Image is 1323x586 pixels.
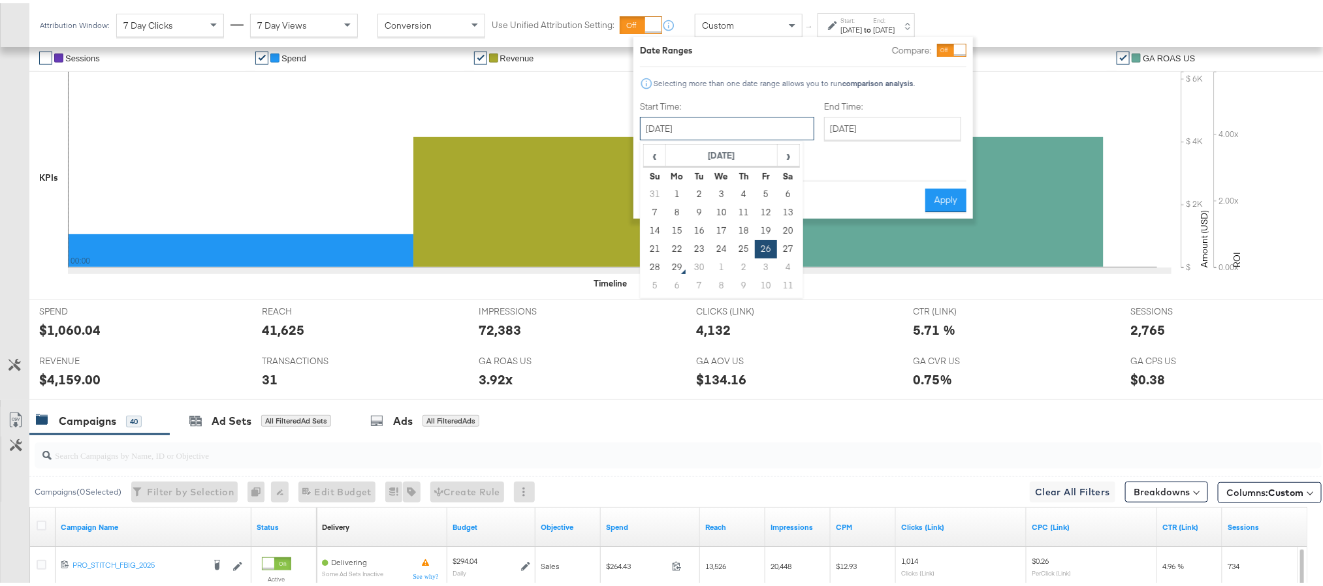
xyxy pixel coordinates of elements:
div: All Filtered Ad Sets [261,412,331,424]
td: 13 [777,200,799,219]
td: 6 [666,273,688,292]
td: 26 [755,237,777,255]
span: CLICKS (LINK) [696,302,794,315]
span: $12.93 [836,558,857,568]
td: 16 [688,219,710,237]
td: 3 [755,255,777,273]
strong: comparison analysis [842,75,914,85]
button: Clear All Filters [1030,478,1115,499]
th: Su [644,164,666,182]
div: $1,060.04 [39,317,101,336]
div: KPIs [39,168,58,181]
span: $0.26 [1032,553,1049,563]
th: Fr [755,164,777,182]
span: IMPRESSIONS [479,302,577,315]
span: Sessions [65,50,100,60]
td: 28 [644,255,666,273]
text: ROI [1231,249,1243,264]
div: 5.71 % [914,317,956,336]
td: 31 [644,182,666,200]
div: Delivery [322,519,349,529]
th: Tu [688,164,710,182]
span: 20,448 [771,558,791,568]
div: 0 [247,478,271,499]
a: Reflects the ability of your Ad Campaign to achieve delivery based on ad states, schedule and bud... [322,519,349,529]
td: 25 [733,237,755,255]
div: 41,625 [262,317,304,336]
span: REVENUE [39,352,137,364]
td: 15 [666,219,688,237]
div: $134.16 [696,367,746,386]
input: Search Campaigns by Name, ID or Objective [52,434,1203,459]
span: Sales [541,558,560,568]
span: Clear All Filters [1035,481,1110,497]
a: Your campaign name. [61,519,246,529]
th: Sa [777,164,799,182]
td: 20 [777,219,799,237]
span: Delivering [331,554,367,564]
div: $294.04 [453,553,477,563]
span: 13,526 [705,558,726,568]
td: 8 [710,273,733,292]
span: 1,014 [901,553,918,563]
a: The number of clicks received on a link in your ad divided by the number of impressions. [1162,519,1217,529]
td: 17 [710,219,733,237]
span: Conversion [385,16,432,28]
td: 6 [777,182,799,200]
a: The total amount spent to date. [606,519,695,529]
strong: to [862,22,873,31]
td: 3 [710,182,733,200]
button: Apply [925,185,966,209]
th: [DATE] [666,142,778,164]
span: ↑ [804,22,816,27]
div: Ads [393,410,413,425]
label: End: [873,13,895,22]
td: 2 [688,182,710,200]
button: Columns:Custom [1218,479,1322,500]
span: Spend [281,50,306,60]
label: End Time: [824,97,966,110]
div: 72,383 [479,317,521,336]
span: CTR (LINK) [914,302,1012,315]
span: GA ROAS US [1143,50,1195,60]
span: 4.96 % [1162,558,1184,568]
div: Attribution Window: [39,18,110,27]
div: [DATE] [840,22,862,32]
a: Shows the current state of your Ad Campaign. [257,519,311,529]
td: 1 [666,182,688,200]
div: Selecting more than one date range allows you to run . [653,76,916,85]
td: 8 [666,200,688,219]
text: Amount (USD) [1198,207,1210,264]
th: We [710,164,733,182]
span: 7 Day Clicks [123,16,173,28]
td: 4 [777,255,799,273]
td: 30 [688,255,710,273]
td: 5 [644,273,666,292]
div: Campaigns ( 0 Selected) [35,483,121,495]
a: ✔ [474,48,487,61]
th: Th [733,164,755,182]
td: 29 [666,255,688,273]
td: 27 [777,237,799,255]
th: Mo [666,164,688,182]
label: Start Time: [640,97,814,110]
span: SPEND [39,302,137,315]
span: REACH [262,302,360,315]
td: 21 [644,237,666,255]
div: 40 [126,412,142,424]
a: The number of clicks on links appearing on your ad or Page that direct people to your sites off F... [901,519,1021,529]
span: 7 Day Views [257,16,307,28]
div: 4,132 [696,317,731,336]
a: The maximum amount you're willing to spend on your ads, on average each day or over the lifetime ... [453,519,530,529]
span: $264.43 [606,558,667,568]
a: The average cost you've paid to have 1,000 impressions of your ad. [836,519,891,529]
td: 2 [733,255,755,273]
div: PRO_STITCH_FBIG_2025 [72,557,203,567]
td: 4 [733,182,755,200]
a: Your campaign's objective. [541,519,596,529]
td: 10 [755,273,777,292]
td: 1 [710,255,733,273]
a: PRO_STITCH_FBIG_2025 [72,557,203,570]
div: 0.75% [914,367,953,386]
a: ✔ [255,48,268,61]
